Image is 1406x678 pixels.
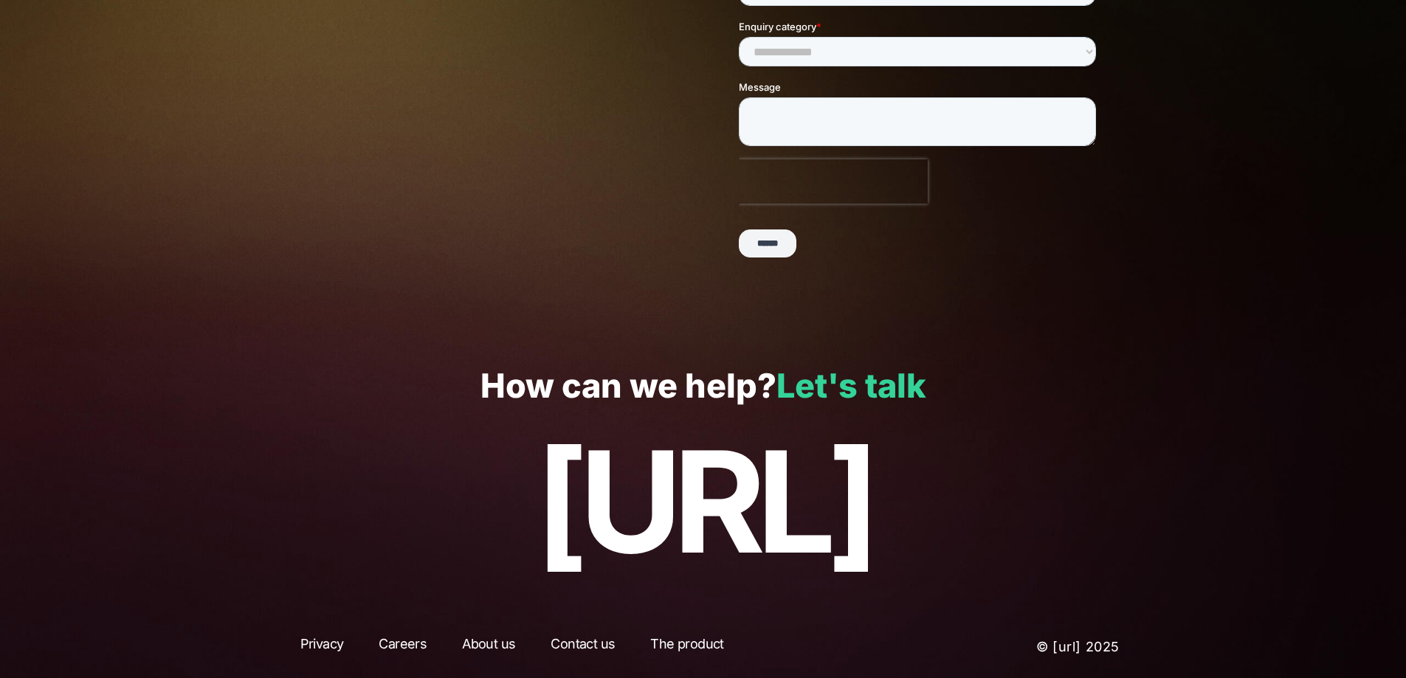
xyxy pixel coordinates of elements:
[44,423,1362,581] p: [URL]
[637,634,737,660] a: The product
[537,634,628,660] a: Contact us
[365,634,440,660] a: Careers
[449,634,528,660] a: About us
[44,367,1362,405] p: How can we help?
[287,634,357,660] a: Privacy
[912,634,1120,660] p: © [URL] 2025
[776,365,926,406] a: Let's talk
